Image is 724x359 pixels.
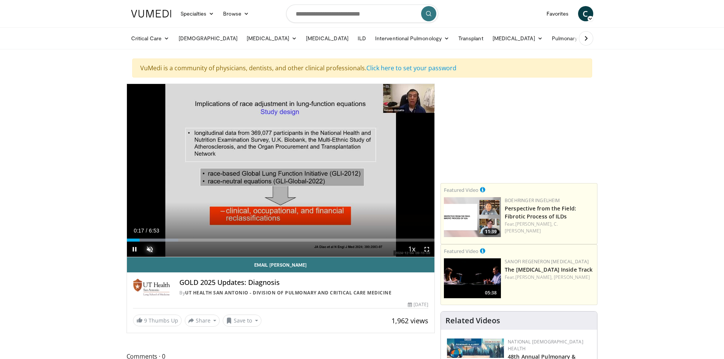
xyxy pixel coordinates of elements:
button: Pause [127,242,142,257]
span: 9 [144,317,147,324]
img: b90f5d12-84c1-472e-b843-5cad6c7ef911.jpg.150x105_q85_autocrop_double_scale_upscale_version-0.2.jpg [447,338,504,358]
span: 0:17 [134,228,144,234]
span: 05:38 [483,289,499,296]
img: UT Health San Antonio - Division of Pulmonary and Critical Care Medicine [133,278,171,297]
a: [MEDICAL_DATA] [488,31,547,46]
a: [DEMOGRAPHIC_DATA] [174,31,242,46]
span: 6:53 [149,228,159,234]
button: Playback Rate [404,242,419,257]
button: Share [185,315,220,327]
div: Feat. [505,274,594,281]
button: Unmute [142,242,157,257]
img: 0d260a3c-dea8-4d46-9ffd-2859801fb613.png.150x105_q85_crop-smart_upscale.png [444,197,501,237]
a: 11:39 [444,197,501,237]
a: Browse [219,6,253,21]
span: 11:39 [483,228,499,235]
input: Search topics, interventions [286,5,438,23]
img: 64e8314d-0090-42e1-8885-f47de767bd23.png.150x105_q85_crop-smart_upscale.png [444,258,501,298]
a: [PERSON_NAME] [554,274,590,280]
a: Transplant [454,31,488,46]
div: [DATE] [408,301,428,308]
button: Fullscreen [419,242,434,257]
small: Featured Video [444,248,478,255]
a: National [DEMOGRAPHIC_DATA] Health [508,338,583,352]
a: [PERSON_NAME], [515,221,553,227]
h4: GOLD 2025 Updates: Diagnosis [179,278,428,287]
img: VuMedi Logo [131,10,171,17]
video-js: Video Player [127,84,435,257]
a: Pulmonary Infection [547,31,613,46]
button: Save to [223,315,261,327]
a: [MEDICAL_DATA] [242,31,301,46]
div: By [179,289,428,296]
a: 9 Thumbs Up [133,315,182,326]
a: Email [PERSON_NAME] [127,257,435,272]
a: C [578,6,593,21]
a: The [MEDICAL_DATA] Inside Track [505,266,593,273]
a: 05:38 [444,258,501,298]
a: Interventional Pulmonology [371,31,454,46]
a: Click here to set your password [366,64,456,72]
a: C. [PERSON_NAME] [505,221,558,234]
a: UT Health San Antonio - Division of Pulmonary and Critical Care Medicine [185,289,391,296]
div: VuMedi is a community of physicians, dentists, and other clinical professionals. [132,59,592,77]
a: Critical Care [127,31,174,46]
div: Feat. [505,221,594,234]
a: Perspective from the Field: Fibrotic Process of ILDs [505,205,576,220]
a: [MEDICAL_DATA] [301,31,353,46]
div: Progress Bar [127,239,435,242]
iframe: Advertisement [462,84,576,179]
a: [PERSON_NAME], [515,274,553,280]
a: Sanofi Regeneron [MEDICAL_DATA] [505,258,589,265]
span: 1,962 views [391,316,428,325]
a: Favorites [542,6,573,21]
a: ILD [353,31,371,46]
a: Specialties [176,6,219,21]
a: Boehringer Ingelheim [505,197,560,204]
span: / [146,228,147,234]
small: Featured Video [444,187,478,193]
h4: Related Videos [445,316,500,325]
